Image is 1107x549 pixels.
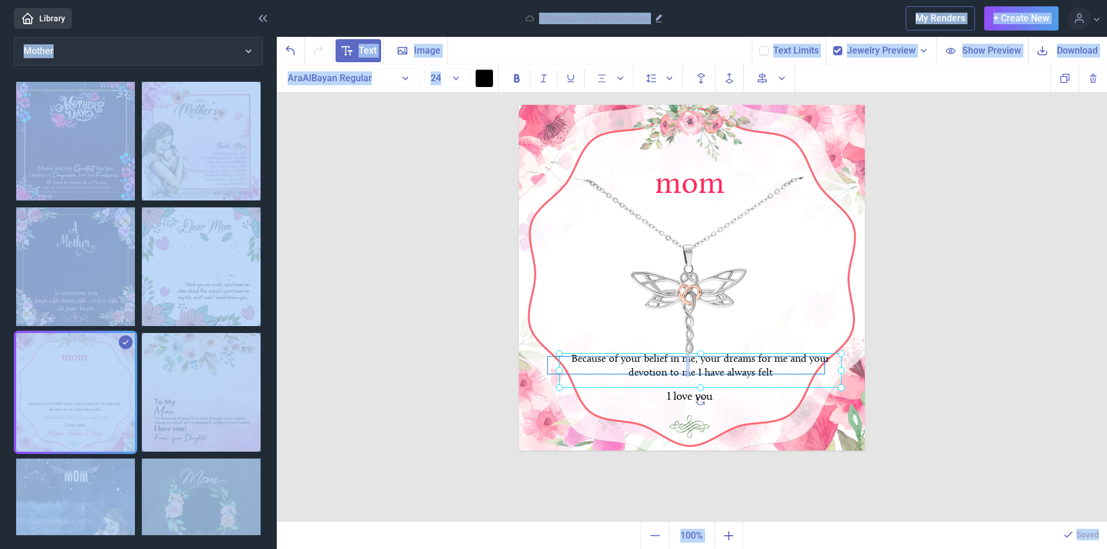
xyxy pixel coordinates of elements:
[589,66,634,91] button: Alignment
[638,66,683,91] button: Spacing
[936,37,1028,64] button: Show Preview
[14,37,263,66] button: Mother
[1057,44,1098,57] span: Download
[558,68,585,89] button: Underline
[773,44,819,58] button: Text Limits
[847,44,929,58] button: Jewelry Preview
[519,105,865,450] img: b006.jpg
[1028,37,1107,64] button: Download
[847,44,916,58] span: Jewelry Preview
[669,522,715,549] button: Actual size
[16,207,135,326] img: Mother is someone you laugh with
[716,65,744,92] button: Forwards
[16,333,135,452] img: Message Card Mother day
[384,37,448,64] button: Image
[672,524,712,547] span: 100%
[277,37,305,64] button: Undo
[414,44,440,58] span: Image
[530,68,558,89] button: Italic
[748,65,795,92] button: Align to page
[288,73,372,84] span: AraAlBayan Regular
[1050,65,1079,92] button: Copy
[984,6,1059,31] button: + Create New
[503,68,530,89] button: Bold
[715,522,743,549] button: Zoom in
[305,37,333,64] button: Redo
[641,522,669,549] button: Zoom out
[14,8,72,29] a: Library
[1079,65,1107,92] button: Delete
[359,44,376,58] span: Text
[1076,529,1099,540] p: Saved
[142,82,261,200] img: Thanks mom, for gifting me life
[333,37,384,64] button: Text
[431,73,441,84] span: 24
[424,69,470,88] button: 24
[142,333,261,452] img: Mom - I'm assured of your love
[906,6,975,31] button: My Renders
[687,65,716,92] button: Backwards
[281,69,420,88] button: AraAlBayan Regular
[142,207,261,326] img: Dear Mom I love you so much
[601,167,780,192] div: mom
[24,46,54,56] span: Mother
[16,82,135,200] img: Mama was my greatest teacher
[539,13,649,24] p: Message Card Mother day
[962,44,1021,57] span: Show Preview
